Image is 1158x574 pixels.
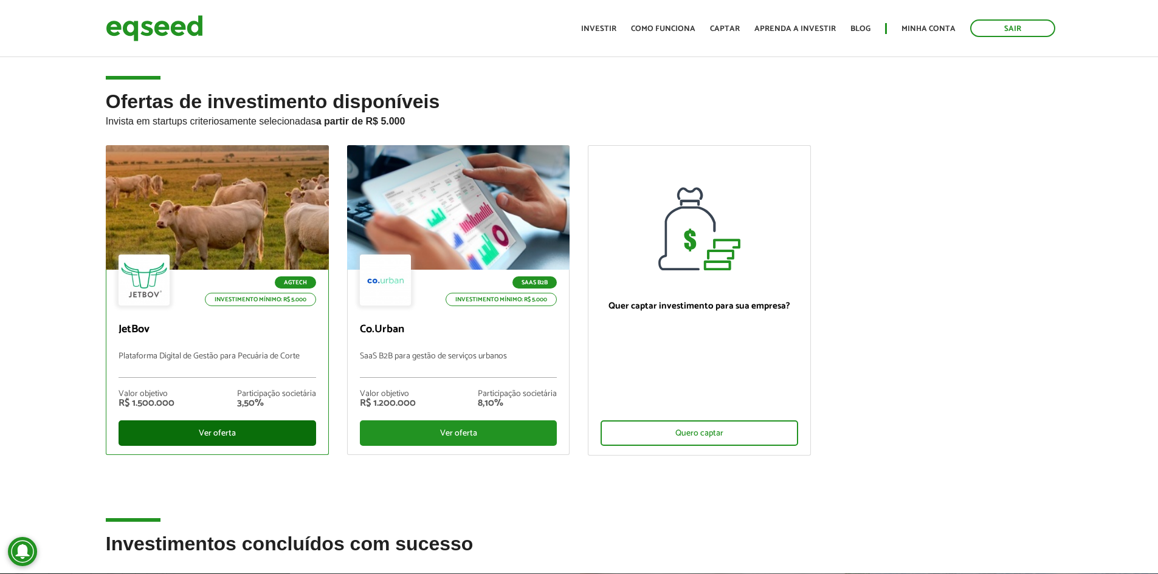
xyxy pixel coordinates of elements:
[478,398,557,408] div: 8,10%
[275,276,316,289] p: Agtech
[119,352,316,378] p: Plataforma Digital de Gestão para Pecuária de Corte
[631,25,695,33] a: Como funciona
[119,390,174,398] div: Valor objetivo
[581,25,616,33] a: Investir
[710,25,740,33] a: Captar
[970,19,1055,37] a: Sair
[901,25,956,33] a: Minha conta
[119,420,316,446] div: Ver oferta
[754,25,836,33] a: Aprenda a investir
[316,116,405,126] strong: a partir de R$ 5.000
[106,91,1053,145] h2: Ofertas de investimento disponíveis
[360,420,557,446] div: Ver oferta
[347,145,570,455] a: SaaS B2B Investimento mínimo: R$ 5.000 Co.Urban SaaS B2B para gestão de serviços urbanos Valor ob...
[205,293,316,306] p: Investimento mínimo: R$ 5.000
[237,398,316,408] div: 3,50%
[360,352,557,378] p: SaaS B2B para gestão de serviços urbanos
[588,145,811,456] a: Quer captar investimento para sua empresa? Quero captar
[106,112,1053,127] p: Invista em startups criteriosamente selecionadas
[106,145,329,455] a: Agtech Investimento mínimo: R$ 5.000 JetBov Plataforma Digital de Gestão para Pecuária de Corte V...
[106,12,203,44] img: EqSeed
[119,398,174,408] div: R$ 1.500.000
[601,301,798,312] p: Quer captar investimento para sua empresa?
[360,323,557,337] p: Co.Urban
[119,323,316,337] p: JetBov
[360,398,416,408] div: R$ 1.200.000
[237,390,316,398] div: Participação societária
[850,25,870,33] a: Blog
[360,390,416,398] div: Valor objetivo
[106,533,1053,573] h2: Investimentos concluídos com sucesso
[512,276,557,289] p: SaaS B2B
[478,390,557,398] div: Participação societária
[601,420,798,446] div: Quero captar
[446,293,557,306] p: Investimento mínimo: R$ 5.000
